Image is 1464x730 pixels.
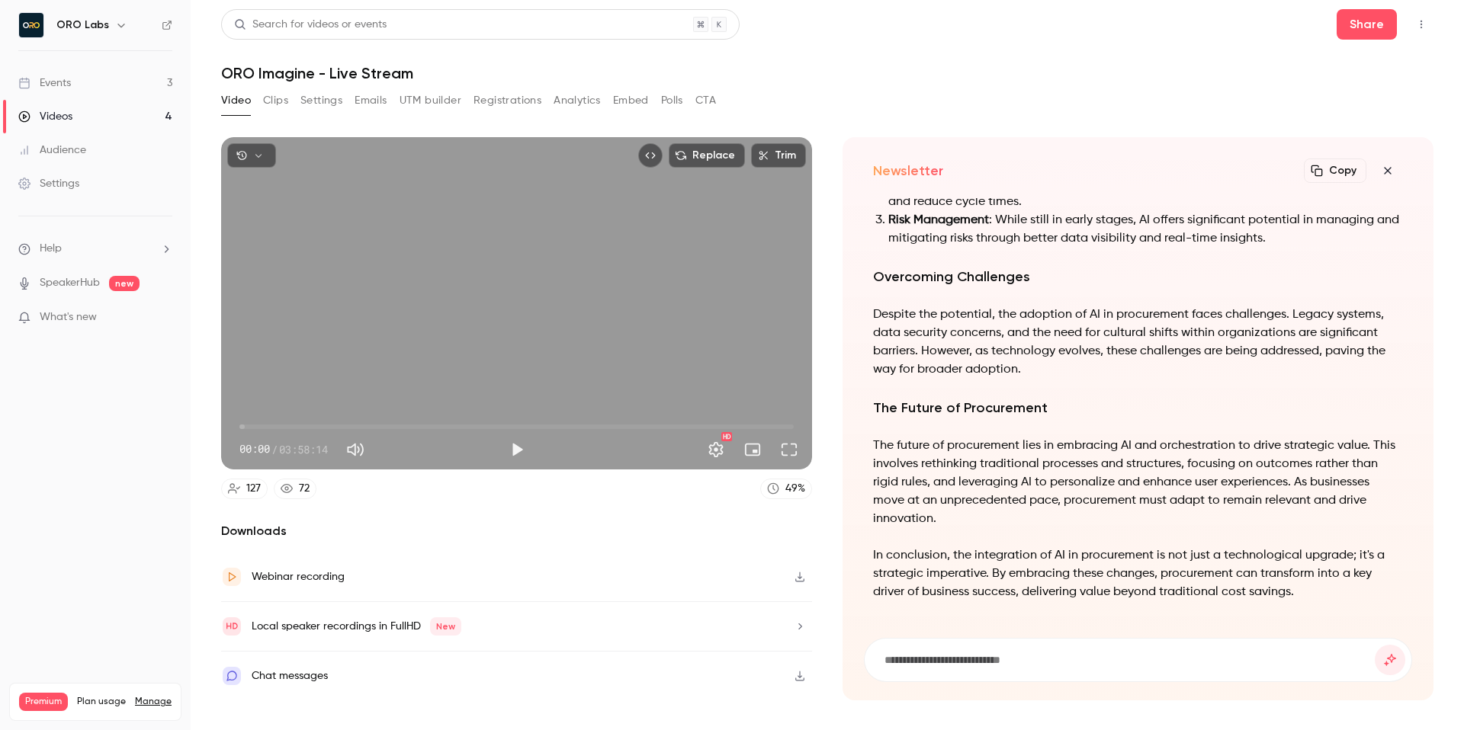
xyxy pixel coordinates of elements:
img: ORO Labs [19,13,43,37]
iframe: Noticeable Trigger [154,311,172,325]
li: help-dropdown-opener [18,241,172,257]
div: Settings [18,176,79,191]
p: The future of procurement lies in embracing AI and orchestration to drive strategic value. This i... [873,437,1403,528]
button: UTM builder [400,88,461,113]
li: : While still in early stages, AI offers significant potential in managing and mitigating risks t... [888,211,1403,248]
span: New [430,617,461,636]
button: Trim [751,143,806,168]
div: Events [18,75,71,91]
h2: Newsletter [873,162,943,180]
button: Share [1337,9,1397,40]
button: Turn on miniplayer [737,434,768,465]
button: Settings [701,434,731,465]
span: new [109,276,140,291]
button: Top Bar Actions [1409,12,1433,37]
a: 72 [274,479,316,499]
button: Video [221,88,251,113]
button: Full screen [774,434,804,465]
a: Manage [135,696,172,708]
span: Help [40,241,62,257]
button: Mute [340,434,371,465]
button: Registrations [474,88,541,113]
h6: ORO Labs [56,18,109,33]
div: Videos [18,109,72,124]
button: CTA [695,88,716,113]
button: Copy [1304,158,1366,183]
h2: Downloads [221,522,812,540]
span: 00:00 [239,441,270,457]
div: HD [721,432,732,441]
div: 00:00 [239,441,328,457]
p: Despite the potential, the adoption of AI in procurement faces challenges. Legacy systems, data s... [873,306,1403,379]
h1: ORO Imagine - Live Stream [221,64,1433,82]
div: Chat messages [252,667,328,685]
button: Settings [300,88,342,113]
button: Polls [661,88,683,113]
button: Analytics [554,88,601,113]
h2: The Future of Procurement [873,397,1403,418]
button: Replace [669,143,745,168]
div: Local speaker recordings in FullHD [252,617,461,636]
button: Embed video [638,143,663,168]
span: / [271,441,278,457]
div: 49 % [785,481,805,497]
div: 72 [299,481,310,497]
button: Embed [613,88,649,113]
a: 49% [760,479,812,499]
h2: Overcoming Challenges [873,266,1403,287]
button: Emails [355,88,387,113]
div: 127 [246,481,261,497]
div: Audience [18,142,86,158]
button: Play [502,434,532,465]
button: Clips [263,88,288,113]
strong: Risk Management [888,214,989,226]
a: 127 [221,479,268,499]
div: Webinar recording [252,568,345,586]
a: SpeakerHub [40,275,100,291]
span: What's new [40,309,97,325]
p: In conclusion, the integration of AI in procurement is not just a technological upgrade; it's a s... [873,546,1403,601]
span: Premium [19,693,68,711]
span: 03:58:14 [279,441,328,457]
div: Search for videos or events [234,17,387,33]
span: Plan usage [77,696,126,708]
